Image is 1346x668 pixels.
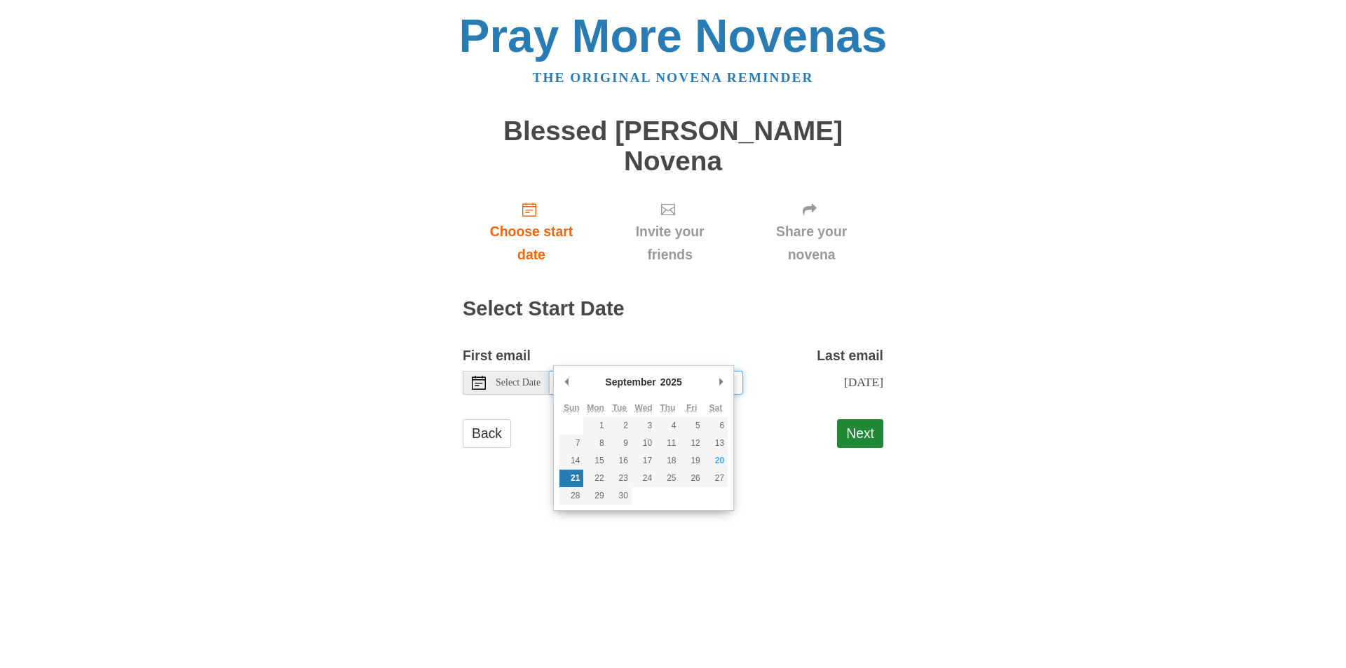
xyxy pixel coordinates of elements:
[817,344,883,367] label: Last email
[754,220,869,266] span: Share your novena
[632,470,655,487] button: 24
[564,403,580,413] abbr: Sunday
[655,435,679,452] button: 11
[603,372,658,393] div: September
[709,403,723,413] abbr: Saturday
[614,220,726,266] span: Invite your friends
[608,417,632,435] button: 2
[608,435,632,452] button: 9
[613,403,627,413] abbr: Tuesday
[559,452,583,470] button: 14
[463,344,531,367] label: First email
[583,470,607,487] button: 22
[704,452,728,470] button: 20
[680,435,704,452] button: 12
[583,435,607,452] button: 8
[533,70,814,85] a: The original novena reminder
[463,298,883,320] h2: Select Start Date
[635,403,653,413] abbr: Wednesday
[600,190,740,273] a: Invite your friends
[658,372,684,393] div: 2025
[496,378,541,388] span: Select Date
[660,403,675,413] abbr: Thursday
[559,470,583,487] button: 21
[608,452,632,470] button: 16
[583,487,607,505] button: 29
[477,220,586,266] span: Choose start date
[844,375,883,389] span: [DATE]
[686,403,697,413] abbr: Friday
[680,470,704,487] button: 26
[655,417,679,435] button: 4
[680,417,704,435] button: 5
[632,452,655,470] button: 17
[655,470,679,487] button: 25
[704,417,728,435] button: 6
[680,452,704,470] button: 19
[740,190,883,273] a: Share your novena
[632,417,655,435] button: 3
[632,435,655,452] button: 10
[714,372,728,393] button: Next Month
[583,452,607,470] button: 15
[559,487,583,505] button: 28
[655,452,679,470] button: 18
[550,371,743,395] input: Use the arrow keys to pick a date
[459,10,888,62] a: Pray More Novenas
[463,419,511,448] a: Back
[583,417,607,435] button: 1
[559,372,573,393] button: Previous Month
[608,470,632,487] button: 23
[463,190,600,273] a: Choose start date
[704,470,728,487] button: 27
[837,419,883,448] button: Next
[587,403,604,413] abbr: Monday
[559,435,583,452] button: 7
[608,487,632,505] button: 30
[463,116,883,176] h1: Blessed [PERSON_NAME] Novena
[704,435,728,452] button: 13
